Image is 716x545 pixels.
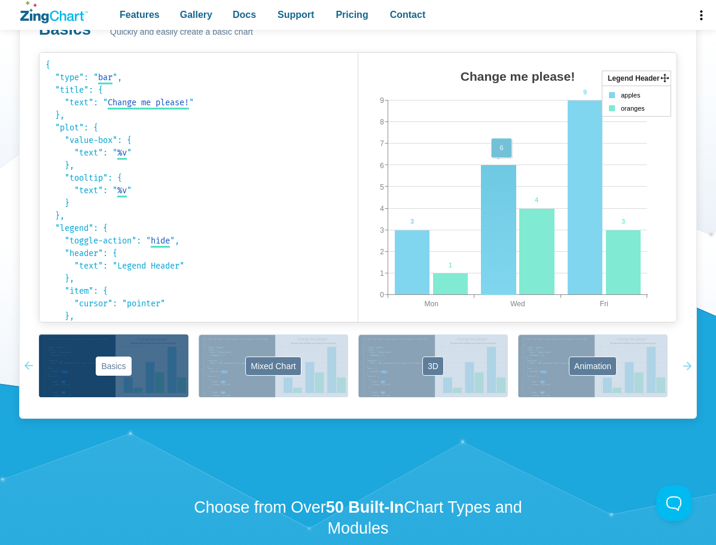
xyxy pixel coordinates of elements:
[117,185,127,196] span: %v
[326,498,404,516] strong: 50 Built-In
[151,236,170,246] span: hide
[621,218,625,225] tspan: 3
[336,7,368,23] span: Pricing
[98,72,112,83] span: bar
[183,497,533,539] h2: Choose from Over Chart Types and Modules
[120,7,160,23] span: Features
[108,98,189,108] span: Change me please!
[117,148,127,158] span: %v
[358,334,508,397] button: 3D
[390,7,426,23] span: Contact
[278,7,314,23] span: Support
[608,74,660,83] tspan: Legend Header
[110,25,253,39] span: Quickly and easily create a basic chart
[20,1,88,23] a: ZingChart Logo. Click to return to the homepage
[656,485,692,521] iframe: Toggle Customer Support
[180,7,212,23] span: Gallery
[45,59,352,316] code: { "type": " ", "title": { "text": " " }, "plot": { "value-box": { "text": " " }, "tooltip": { "te...
[39,334,188,397] button: Basics
[233,7,256,23] span: Docs
[518,334,668,397] button: Animation
[199,334,348,397] button: Mixed Chart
